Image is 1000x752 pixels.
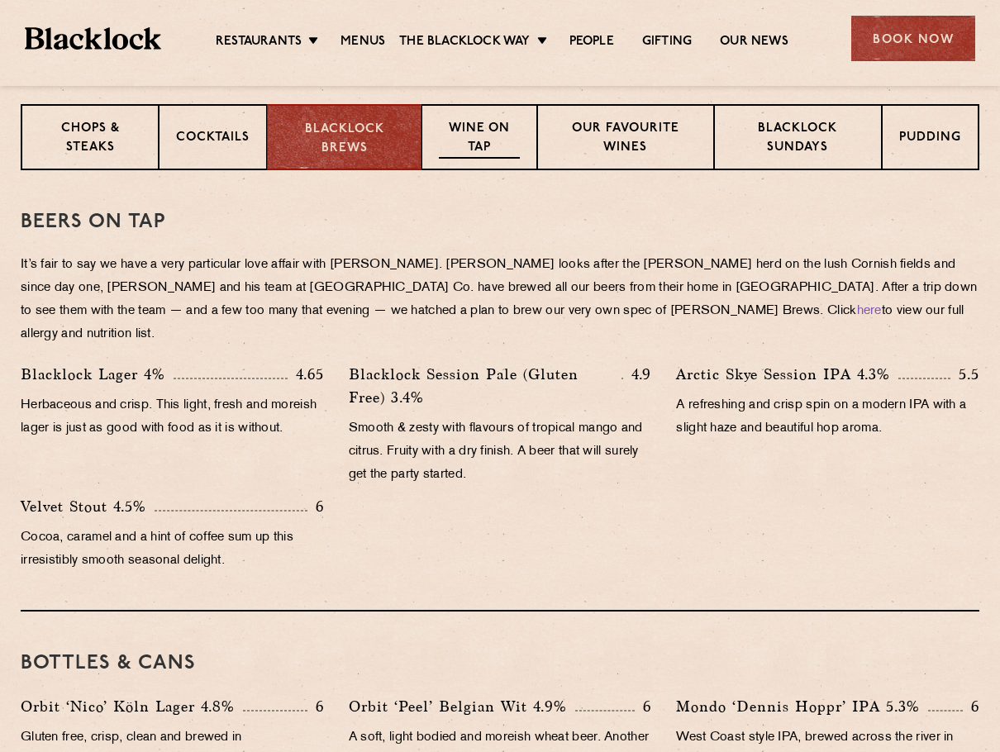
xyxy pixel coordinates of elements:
p: Cocoa, caramel and a hint of coffee sum up this irresistibly smooth seasonal delight. [21,526,324,573]
p: Orbit ‘Peel’ Belgian Wit 4.9% [349,695,575,718]
p: 6 [307,496,324,517]
p: Blacklock Lager 4% [21,363,174,386]
a: Restaurants [216,34,302,52]
p: Mondo ‘Dennis Hoppr’ IPA 5.3% [676,695,928,718]
p: 4.9 [623,364,652,385]
a: Gifting [642,34,692,52]
h3: BOTTLES & CANS [21,653,979,674]
p: Herbaceous and crisp. This light, fresh and moreish lager is just as good with food as it is with... [21,394,324,440]
a: Menus [340,34,385,52]
p: Our favourite wines [555,120,697,159]
p: 6 [307,696,324,717]
p: 4.65 [288,364,323,385]
p: 6 [635,696,651,717]
h3: Beers on tap [21,212,979,233]
p: Arctic Skye Session IPA 4.3% [676,363,898,386]
p: Blacklock Sundays [731,120,864,159]
p: Chops & Steaks [39,120,141,159]
p: Wine on Tap [439,120,520,159]
p: A refreshing and crisp spin on a modern IPA with a slight haze and beautiful hop aroma. [676,394,979,440]
p: Smooth & zesty with flavours of tropical mango and citrus. Fruity with a dry finish. A beer that ... [349,417,652,487]
a: The Blacklock Way [399,34,530,52]
a: Our News [720,34,788,52]
p: 5.5 [950,364,979,385]
img: BL_Textured_Logo-footer-cropped.svg [25,27,161,50]
a: People [569,34,614,52]
div: Book Now [851,16,975,61]
p: 6 [963,696,979,717]
p: Blacklock Session Pale (Gluten Free) 3.4% [349,363,621,409]
a: here [857,305,882,317]
p: Pudding [899,129,961,150]
p: Blacklock Brews [284,121,404,158]
p: Cocktails [176,129,250,150]
p: Orbit ‘Nico’ Köln Lager 4.8% [21,695,243,718]
p: It’s fair to say we have a very particular love affair with [PERSON_NAME]. [PERSON_NAME] looks af... [21,254,979,346]
p: Velvet Stout 4.5% [21,495,155,518]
